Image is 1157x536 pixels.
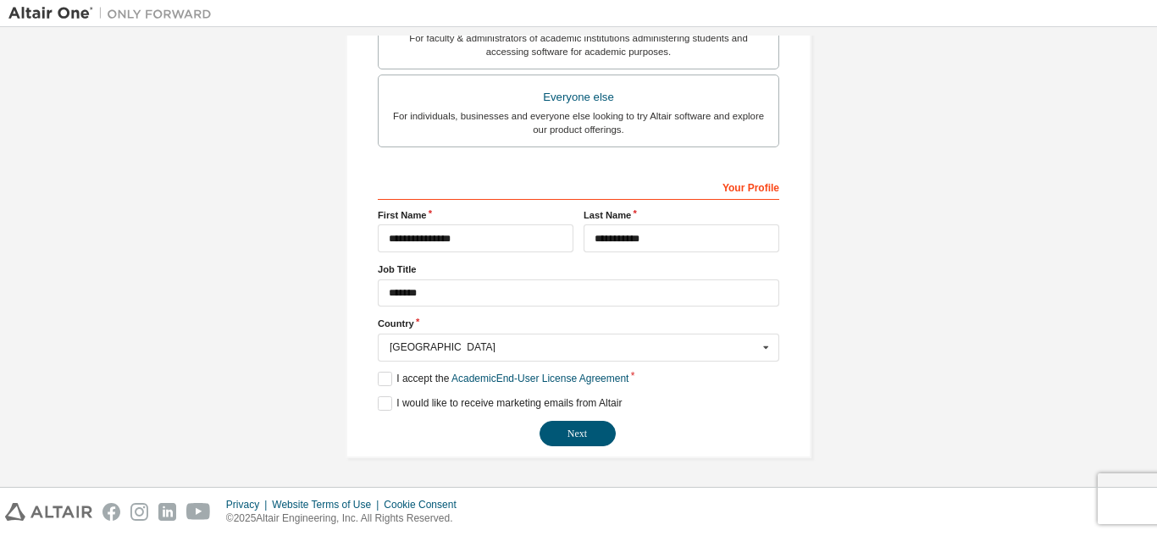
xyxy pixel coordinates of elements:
[378,208,573,222] label: First Name
[389,109,768,136] div: For individuals, businesses and everyone else looking to try Altair software and explore our prod...
[226,511,467,526] p: © 2025 Altair Engineering, Inc. All Rights Reserved.
[272,498,384,511] div: Website Terms of Use
[451,373,628,384] a: Academic End-User License Agreement
[384,498,466,511] div: Cookie Consent
[540,421,616,446] button: Next
[389,31,768,58] div: For faculty & administrators of academic institutions administering students and accessing softwa...
[378,173,779,200] div: Your Profile
[378,317,779,330] label: Country
[8,5,220,22] img: Altair One
[390,342,758,352] div: [GEOGRAPHIC_DATA]
[158,503,176,521] img: linkedin.svg
[378,262,779,276] label: Job Title
[584,208,779,222] label: Last Name
[102,503,120,521] img: facebook.svg
[378,396,622,411] label: I would like to receive marketing emails from Altair
[389,86,768,109] div: Everyone else
[226,498,272,511] div: Privacy
[130,503,148,521] img: instagram.svg
[378,372,628,386] label: I accept the
[186,503,211,521] img: youtube.svg
[5,503,92,521] img: altair_logo.svg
